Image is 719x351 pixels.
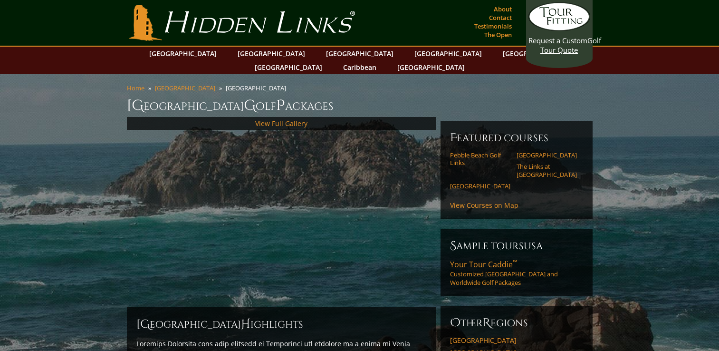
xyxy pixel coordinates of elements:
[491,2,514,16] a: About
[450,151,510,167] a: Pebble Beach Golf Links
[127,84,144,92] a: Home
[450,259,583,287] a: Your Tour Caddie™Customized [GEOGRAPHIC_DATA] and Worldwide Golf Packages
[321,47,398,60] a: [GEOGRAPHIC_DATA]
[155,84,215,92] a: [GEOGRAPHIC_DATA]
[244,96,256,115] span: G
[410,47,487,60] a: [GEOGRAPHIC_DATA]
[513,258,517,266] sup: ™
[528,36,587,45] span: Request a Custom
[450,315,583,331] h6: ther egions
[226,84,290,92] li: [GEOGRAPHIC_DATA]
[241,317,250,332] span: H
[498,47,575,60] a: [GEOGRAPHIC_DATA]
[338,60,381,74] a: Caribbean
[487,11,514,24] a: Contact
[255,119,307,128] a: View Full Gallery
[482,28,514,41] a: The Open
[450,259,517,270] span: Your Tour Caddie
[450,182,510,190] a: [GEOGRAPHIC_DATA]
[250,60,327,74] a: [GEOGRAPHIC_DATA]
[483,315,490,331] span: R
[393,60,470,74] a: [GEOGRAPHIC_DATA]
[127,96,593,115] h1: [GEOGRAPHIC_DATA] olf ackages
[136,317,426,332] h2: [GEOGRAPHIC_DATA] ighlights
[450,238,583,253] h6: Sample ToursUSA
[233,47,310,60] a: [GEOGRAPHIC_DATA]
[450,201,518,210] a: View Courses on Map
[276,96,285,115] span: P
[450,130,583,146] h6: Featured Courses
[450,336,583,345] a: [GEOGRAPHIC_DATA]
[450,315,460,331] span: O
[472,19,514,33] a: Testimonials
[517,151,577,159] a: [GEOGRAPHIC_DATA]
[528,2,590,55] a: Request a CustomGolf Tour Quote
[144,47,221,60] a: [GEOGRAPHIC_DATA]
[517,163,577,178] a: The Links at [GEOGRAPHIC_DATA]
